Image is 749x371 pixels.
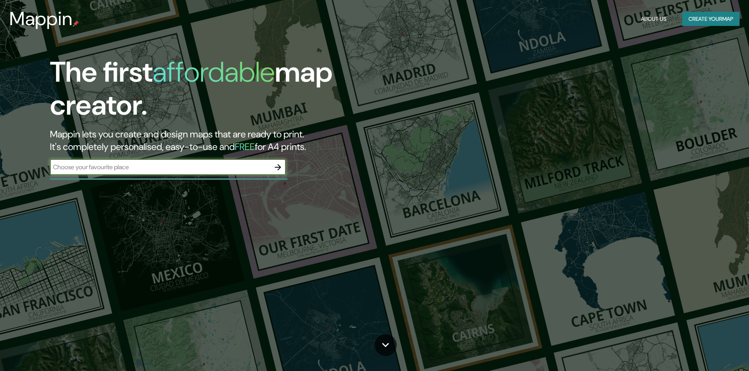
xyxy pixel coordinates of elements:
button: About Us [638,12,670,26]
button: Create yourmap [682,12,740,26]
h5: FREE [235,141,255,153]
h1: The first map creator. [50,56,425,128]
iframe: Help widget launcher [679,340,740,362]
h1: affordable [153,54,275,90]
h3: Mappin [9,8,73,30]
input: Choose your favourite place [50,163,270,172]
h2: Mappin lets you create and design maps that are ready to print. It's completely personalised, eas... [50,128,425,153]
img: mappin-pin [73,20,79,27]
